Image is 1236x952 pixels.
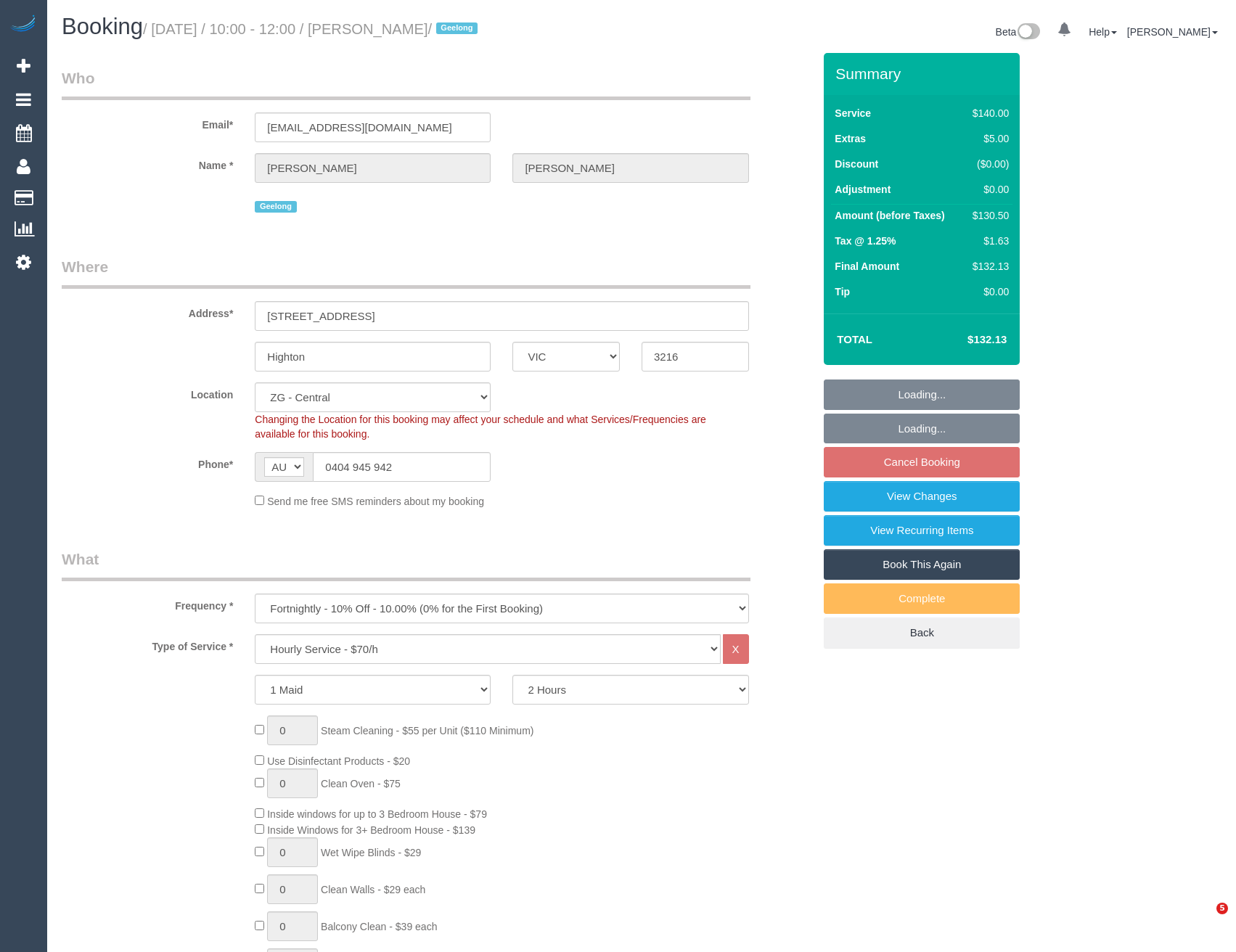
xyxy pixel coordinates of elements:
[255,201,296,213] span: Geelong
[924,334,1007,346] h4: $132.13
[835,157,878,171] label: Discount
[512,153,748,183] input: Last Name*
[996,26,1041,38] a: Beta
[1127,26,1218,38] a: [PERSON_NAME]
[321,884,425,895] span: Clean Walls - $29 each
[255,342,491,372] input: Suburb*
[267,755,410,767] span: Use Disinfectant Products - $20
[9,15,38,35] img: Automaid Logo
[835,259,899,274] label: Final Amount
[642,342,749,372] input: Post Code*
[967,182,1009,197] div: $0.00
[51,594,244,613] label: Frequency *
[835,131,866,146] label: Extras
[428,21,482,37] span: /
[1089,26,1117,38] a: Help
[837,333,872,345] strong: Total
[143,21,482,37] small: / [DATE] / 10:00 - 12:00 / [PERSON_NAME]
[62,549,750,581] legend: What
[321,778,401,789] span: Clean Oven - $75
[51,382,244,402] label: Location
[835,182,891,197] label: Adjustment
[824,481,1020,512] a: View Changes
[255,414,706,440] span: Changing the Location for this booking may affect your schedule and what Services/Frequencies are...
[1216,903,1228,914] span: 5
[967,106,1009,120] div: $140.00
[321,921,437,932] span: Balcony Clean - $39 each
[835,234,896,248] label: Tax @ 1.25%
[824,515,1020,546] a: View Recurring Items
[255,112,491,142] input: Email*
[835,208,944,223] label: Amount (before Taxes)
[1016,23,1040,42] img: New interface
[255,153,491,183] input: First Name*
[62,256,750,289] legend: Where
[51,634,244,654] label: Type of Service *
[51,153,244,173] label: Name *
[835,65,1012,82] h3: Summary
[967,131,1009,146] div: $5.00
[62,67,750,100] legend: Who
[267,496,484,507] span: Send me free SMS reminders about my booking
[824,617,1020,648] a: Back
[51,452,244,472] label: Phone*
[62,14,143,39] span: Booking
[51,301,244,321] label: Address*
[267,808,487,820] span: Inside windows for up to 3 Bedroom House - $79
[436,22,478,34] span: Geelong
[835,106,871,120] label: Service
[321,847,421,858] span: Wet Wipe Blinds - $29
[321,725,533,736] span: Steam Cleaning - $55 per Unit ($110 Minimum)
[967,284,1009,299] div: $0.00
[267,824,475,836] span: Inside Windows for 3+ Bedroom House - $139
[967,157,1009,171] div: ($0.00)
[313,452,491,482] input: Phone*
[835,284,850,299] label: Tip
[967,234,1009,248] div: $1.63
[967,208,1009,223] div: $130.50
[51,112,244,132] label: Email*
[967,259,1009,274] div: $132.13
[1187,903,1221,937] iframe: Intercom live chat
[824,549,1020,580] a: Book This Again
